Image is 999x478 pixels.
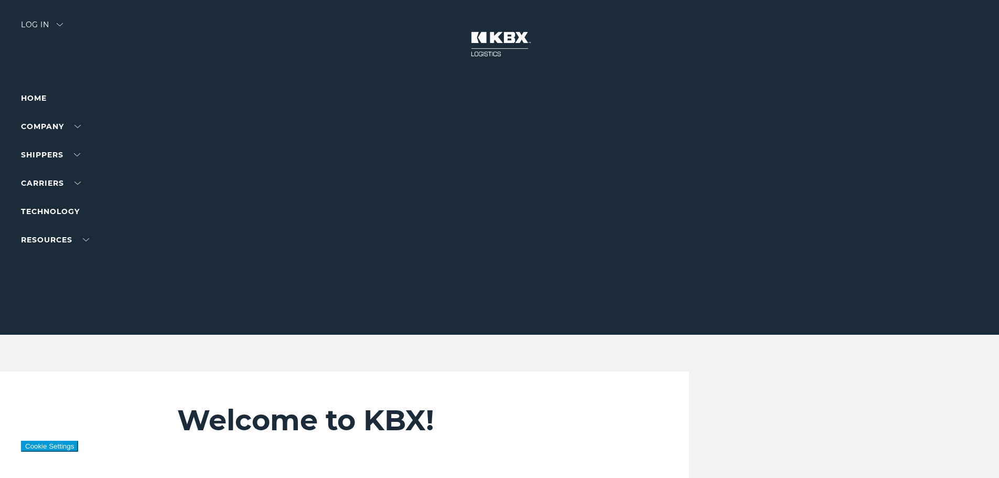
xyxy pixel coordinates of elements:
[21,93,47,103] a: Home
[21,21,63,36] div: Log in
[21,207,80,216] a: Technology
[57,23,63,26] img: arrow
[21,150,80,160] a: SHIPPERS
[460,21,539,67] img: kbx logo
[21,122,81,131] a: Company
[177,403,627,438] h2: Welcome to KBX!
[21,178,81,188] a: Carriers
[21,235,89,245] a: RESOURCES
[21,441,78,452] button: Cookie Settings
